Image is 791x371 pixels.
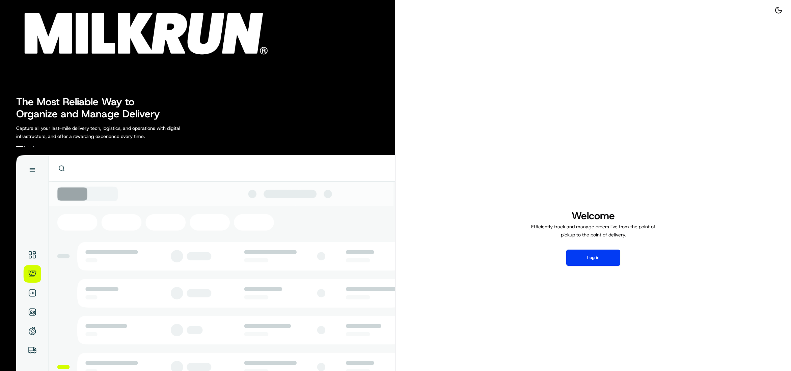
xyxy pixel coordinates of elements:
[566,250,620,266] button: Log in
[16,96,167,120] h2: The Most Reliable Way to Organize and Manage Delivery
[16,124,211,140] p: Capture all your last-mile delivery tech, logistics, and operations with digital infrastructure, ...
[528,223,658,239] p: Efficiently track and manage orders live from the point of pickup to the point of delivery.
[4,4,275,58] img: Company Logo
[528,209,658,223] h1: Welcome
